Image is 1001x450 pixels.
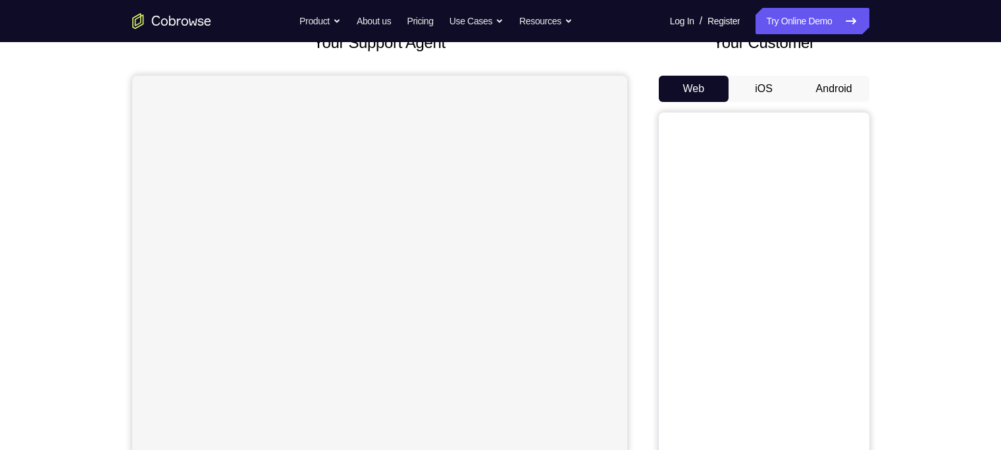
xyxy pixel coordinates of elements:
[799,76,869,102] button: Android
[707,8,740,34] a: Register
[659,76,729,102] button: Web
[519,8,573,34] button: Resources
[132,31,627,55] h2: Your Support Agent
[659,31,869,55] h2: Your Customer
[299,8,341,34] button: Product
[357,8,391,34] a: About us
[729,76,799,102] button: iOS
[756,8,869,34] a: Try Online Demo
[407,8,433,34] a: Pricing
[670,8,694,34] a: Log In
[700,13,702,29] span: /
[449,8,503,34] button: Use Cases
[132,13,211,29] a: Go to the home page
